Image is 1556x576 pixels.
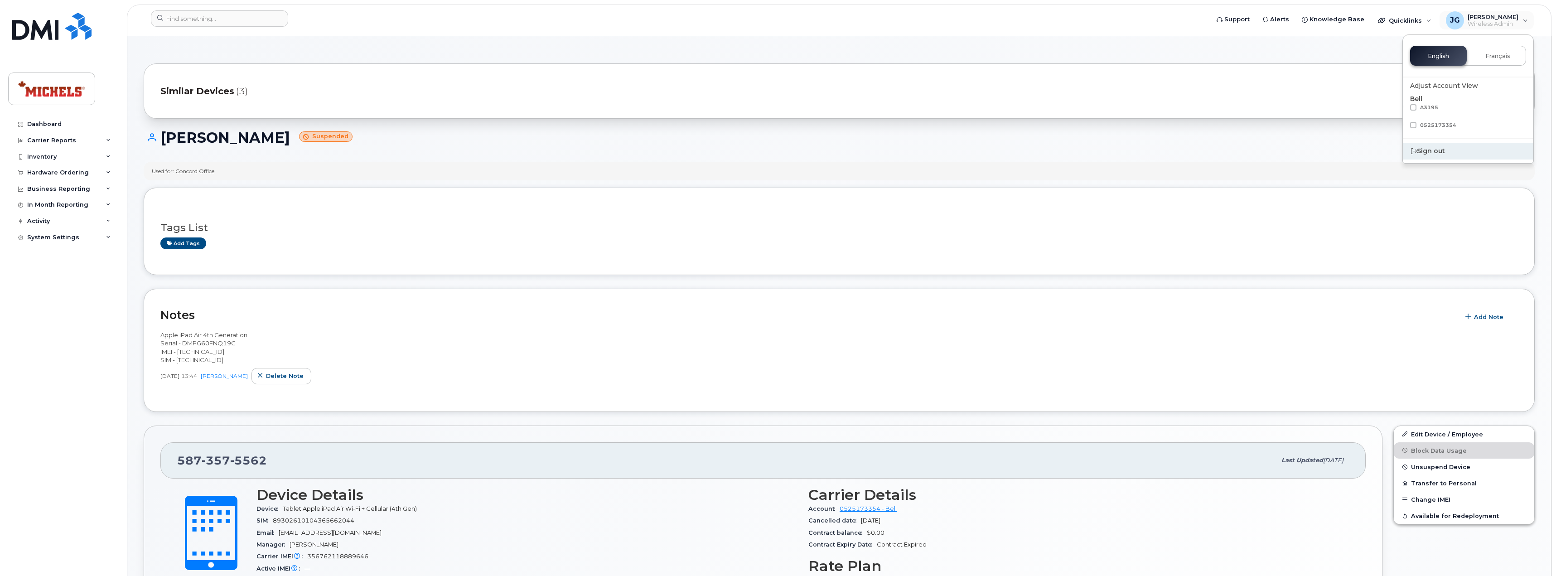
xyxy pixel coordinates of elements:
div: Used for: Concord Office [152,167,214,175]
h3: Rate Plan [808,558,1349,574]
span: [DATE] [1323,457,1343,464]
span: Active IMEI [256,565,304,572]
span: SIM [256,517,273,524]
span: 587 [177,454,267,467]
button: Available for Redeployment [1394,508,1534,524]
h3: Tags List [160,222,1518,233]
button: Change IMEI [1394,491,1534,508]
a: Add tags [160,237,206,249]
span: 5562 [230,454,267,467]
h1: [PERSON_NAME] [144,130,1535,145]
div: Adjust Account View [1410,81,1526,91]
span: Delete note [266,372,304,380]
span: Cancelled date [808,517,861,524]
span: Email [256,529,279,536]
span: 356762118889646 [307,553,368,560]
span: [DATE] [861,517,880,524]
span: — [304,565,310,572]
span: [EMAIL_ADDRESS][DOMAIN_NAME] [279,529,382,536]
small: Suspended [299,131,353,142]
span: Carrier IMEI [256,553,307,560]
h3: Carrier Details [808,487,1349,503]
span: Manager [256,541,290,548]
a: [PERSON_NAME] [201,373,248,379]
span: Contract balance [808,529,867,536]
span: Contract Expiry Date [808,541,877,548]
span: Last updated [1281,457,1323,464]
span: A3195 [1420,104,1438,111]
div: Sign out [1403,143,1533,160]
div: Bell [1410,94,1526,131]
button: Add Note [1459,309,1511,325]
span: 357 [202,454,230,467]
a: Edit Device / Employee [1394,426,1534,442]
span: (3) [236,85,248,98]
span: Unsuspend Device [1411,464,1470,470]
h2: Notes [160,308,1455,322]
span: Available for Redeployment [1411,513,1499,519]
span: [DATE] [160,372,179,380]
span: Add Note [1474,313,1503,321]
a: 0525173354 - Bell [840,505,897,512]
button: Unsuspend Device [1394,459,1534,475]
span: $0.00 [867,529,884,536]
span: 13:44 [181,372,197,380]
span: Apple iPad Air 4th Generation Serial - DMPG60FNQ19C IMEI - [TECHNICAL_ID] SIM - [TECHNICAL_ID] [160,331,247,364]
h3: Device Details [256,487,797,503]
span: Account [808,505,840,512]
span: 0525173354 [1420,122,1456,128]
span: 89302610104365662044 [273,517,354,524]
span: [PERSON_NAME] [290,541,338,548]
span: Device [256,505,283,512]
button: Transfer to Personal [1394,475,1534,491]
span: Similar Devices [160,85,234,98]
button: Block Data Usage [1394,442,1534,459]
span: Français [1485,53,1510,60]
span: Tablet Apple iPad Air Wi-Fi + Cellular (4th Gen) [283,505,417,512]
button: Delete note [251,368,311,384]
span: Contract Expired [877,541,927,548]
